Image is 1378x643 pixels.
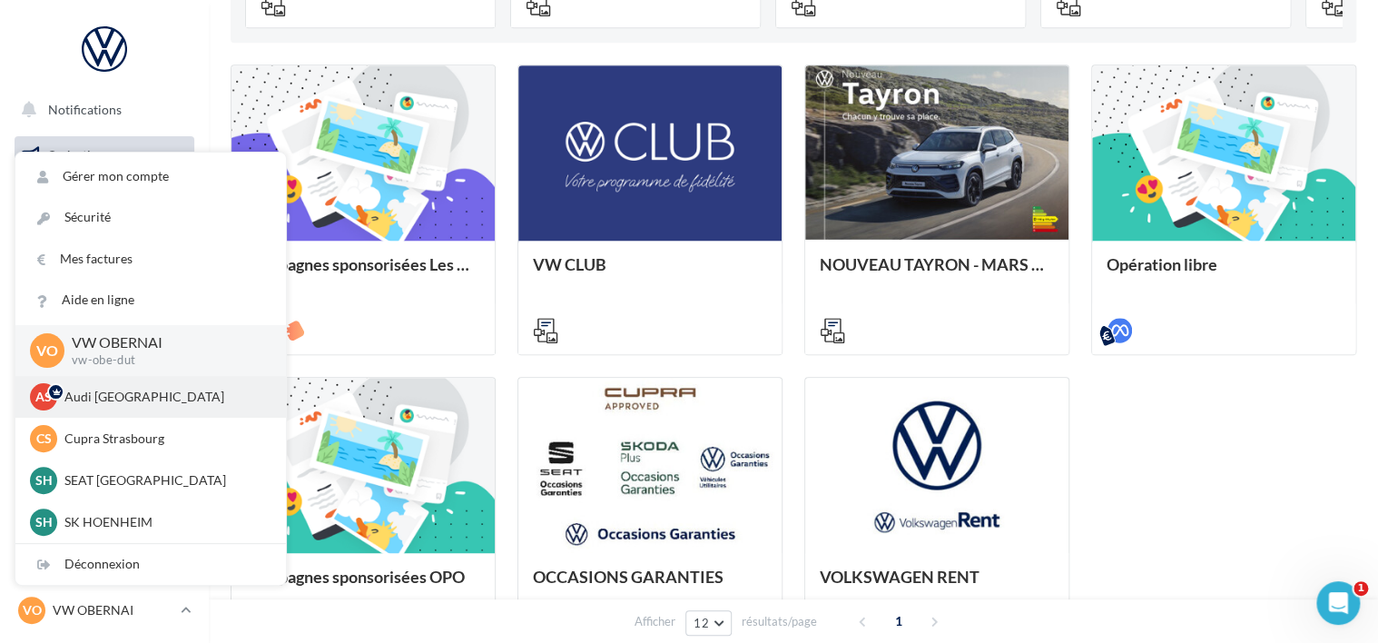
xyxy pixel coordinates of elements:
[246,568,480,604] div: Campagnes sponsorisées OPO
[72,332,257,353] p: VW OBERNAI
[64,388,264,406] p: Audi [GEOGRAPHIC_DATA]
[47,147,111,163] span: Opérations
[11,181,198,220] a: Boîte de réception17
[11,273,198,312] a: Campagnes
[884,607,913,636] span: 1
[685,610,732,636] button: 12
[742,613,817,630] span: résultats/page
[53,601,173,619] p: VW OBERNAI
[35,388,52,406] span: AS
[820,568,1054,604] div: VOLKSWAGEN RENT
[11,409,198,447] a: Calendrier
[820,255,1054,292] div: NOUVEAU TAYRON - MARS 2025
[11,228,198,266] a: Visibilité en ligne
[1353,581,1368,596] span: 1
[1107,255,1341,292] div: Opération libre
[11,514,198,568] a: Campagnes DataOnDemand
[694,616,709,630] span: 12
[533,255,767,292] div: VW CLUB
[11,136,198,174] a: Opérations
[246,255,480,292] div: Campagnes sponsorisées Les Instants VW Octobre
[11,363,198,401] a: Médiathèque
[11,453,198,507] a: PLV et print personnalisable
[11,318,198,356] a: Contacts
[64,430,264,448] p: Cupra Strasbourg
[635,613,675,630] span: Afficher
[64,513,264,531] p: SK HOENHEIM
[72,352,257,369] p: vw-obe-dut
[15,239,286,280] a: Mes factures
[48,102,122,117] span: Notifications
[15,197,286,238] a: Sécurité
[35,513,53,531] span: SH
[15,156,286,197] a: Gérer mon compte
[1316,581,1360,625] iframe: Intercom live chat
[36,340,58,361] span: VO
[15,544,286,585] div: Déconnexion
[36,430,52,448] span: CS
[15,593,194,628] a: VO VW OBERNAI
[35,471,53,490] span: SH
[533,568,767,604] div: OCCASIONS GARANTIES
[11,91,191,129] button: Notifications
[15,280,286,321] a: Aide en ligne
[23,601,42,619] span: VO
[64,471,264,490] p: SEAT [GEOGRAPHIC_DATA]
